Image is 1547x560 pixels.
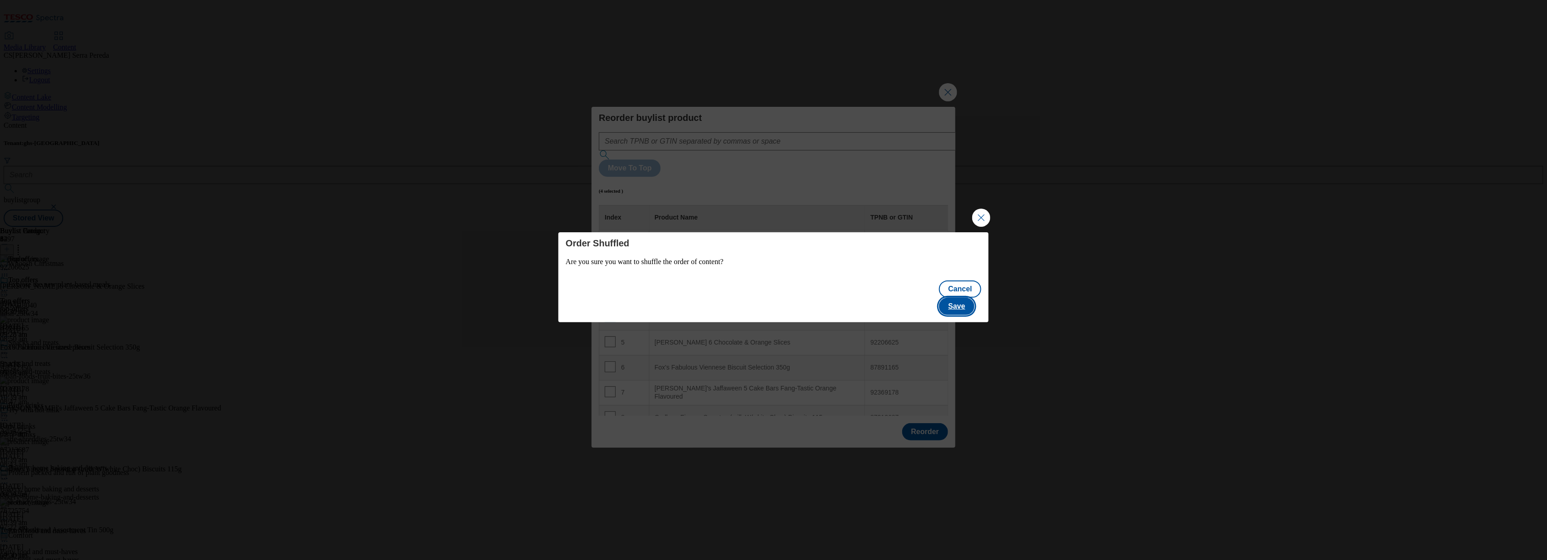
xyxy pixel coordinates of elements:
[566,238,981,249] h4: Order Shuffled
[939,298,974,315] button: Save
[939,280,981,298] button: Cancel
[972,209,990,227] button: Close Modal
[566,258,981,266] p: Are you sure you want to shuffle the order of content?
[558,232,989,322] div: Modal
